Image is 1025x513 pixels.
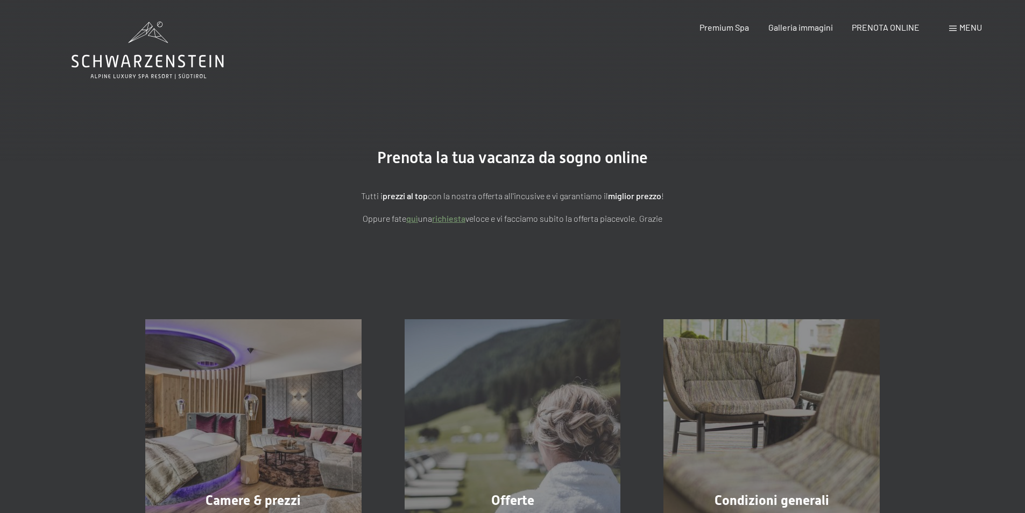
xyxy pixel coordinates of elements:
[206,493,301,508] span: Camere & prezzi
[715,493,829,508] span: Condizioni generali
[699,22,749,32] a: Premium Spa
[244,212,782,226] p: Oppure fate una veloce e vi facciamo subito la offerta piacevole. Grazie
[959,22,982,32] span: Menu
[377,148,648,167] span: Prenota la tua vacanza da sogno online
[491,493,534,508] span: Offerte
[432,213,465,223] a: richiesta
[383,191,428,201] strong: prezzi al top
[406,213,418,223] a: quì
[608,191,661,201] strong: miglior prezzo
[852,22,920,32] a: PRENOTA ONLINE
[244,189,782,203] p: Tutti i con la nostra offerta all'incusive e vi garantiamo il !
[768,22,833,32] a: Galleria immagini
